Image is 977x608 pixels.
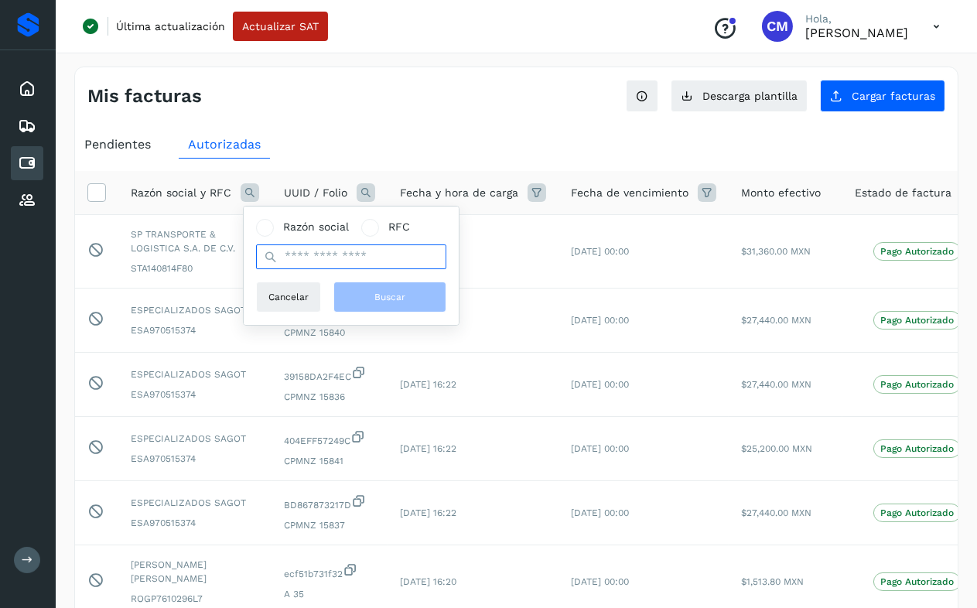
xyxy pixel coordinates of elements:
span: CPMNZ 15840 [284,326,375,340]
span: SP TRANSPORTE & LOGISTICA S.A. DE C.V. [131,227,259,255]
span: [DATE] 00:00 [571,315,629,326]
span: ESPECIALIZADOS SAGOT [131,367,259,381]
span: [DATE] 00:00 [571,246,629,257]
span: $25,200.00 MXN [741,443,812,454]
span: UUID / Folio [284,185,347,201]
span: [DATE] 00:00 [571,507,629,518]
span: Estado de factura [855,185,951,201]
span: [DATE] 16:22 [400,507,456,518]
span: CPMNZ 15837 [284,518,375,532]
span: Descarga plantilla [702,91,798,101]
span: CPMNZ 15841 [284,454,375,468]
span: 404EFF57249C [284,429,375,448]
p: Pago Autorizado [880,576,954,587]
button: Descarga plantilla [671,80,808,112]
p: Cynthia Mendoza [805,26,908,40]
div: Embarques [11,109,43,143]
span: 39158DA2F4EC [284,365,375,384]
span: ESA970515374 [131,323,259,337]
span: [DATE] 00:00 [571,443,629,454]
span: $27,440.00 MXN [741,507,811,518]
span: [DATE] 16:22 [400,379,456,390]
p: Pago Autorizado [880,443,954,454]
p: Última actualización [116,19,225,33]
span: [DATE] 16:22 [400,443,456,454]
p: Pago Autorizado [880,246,954,257]
div: Inicio [11,72,43,106]
span: $27,440.00 MXN [741,379,811,390]
span: $31,360.00 MXN [741,246,811,257]
span: [DATE] 00:00 [571,379,629,390]
span: Fecha y hora de carga [400,185,518,201]
span: CPMNZ 15836 [284,390,375,404]
span: Razón social y RFC [131,185,231,201]
p: Pago Autorizado [880,507,954,518]
span: [DATE] 16:20 [400,576,456,587]
span: STA140814F80 [131,261,259,275]
span: A 35 [284,587,375,601]
h4: Mis facturas [87,85,202,108]
button: Cargar facturas [820,80,945,112]
span: $1,513.80 MXN [741,576,804,587]
div: Cuentas por pagar [11,146,43,180]
span: ESA970515374 [131,388,259,401]
span: Cargar facturas [852,91,935,101]
div: Proveedores [11,183,43,217]
span: Actualizar SAT [242,21,319,32]
span: ESA970515374 [131,516,259,530]
span: BD867873217D [284,494,375,512]
p: Hola, [805,12,908,26]
span: Autorizadas [188,137,261,152]
p: Pago Autorizado [880,379,954,390]
span: ESPECIALIZADOS SAGOT [131,303,259,317]
span: [PERSON_NAME] [PERSON_NAME] [131,558,259,586]
span: ESA970515374 [131,452,259,466]
span: Monto efectivo [741,185,821,201]
button: Actualizar SAT [233,12,328,41]
span: $27,440.00 MXN [741,315,811,326]
p: Pago Autorizado [880,315,954,326]
span: ROGP7610296L7 [131,592,259,606]
span: ecf51b731f32 [284,562,375,581]
span: [DATE] 00:00 [571,576,629,587]
span: Pendientes [84,137,151,152]
span: Fecha de vencimiento [571,185,688,201]
span: ESPECIALIZADOS SAGOT [131,432,259,446]
span: ESPECIALIZADOS SAGOT [131,496,259,510]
